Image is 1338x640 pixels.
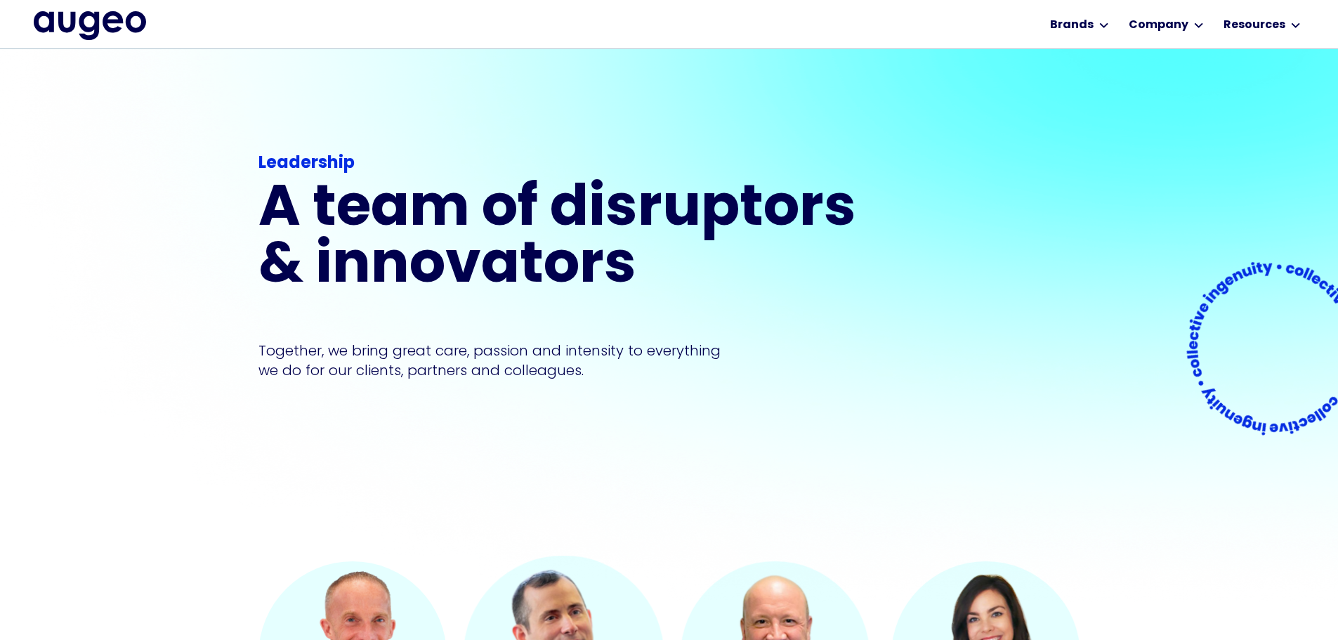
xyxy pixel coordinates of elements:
div: Brands [1050,17,1094,34]
div: Company [1129,17,1188,34]
div: Resources [1224,17,1285,34]
h1: A team of disruptors & innovators [258,182,865,296]
p: Together, we bring great care, passion and intensity to everything we do for our clients, partner... [258,341,742,380]
a: home [34,11,146,39]
img: Augeo's full logo in midnight blue. [34,11,146,39]
div: Leadership [258,151,865,176]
